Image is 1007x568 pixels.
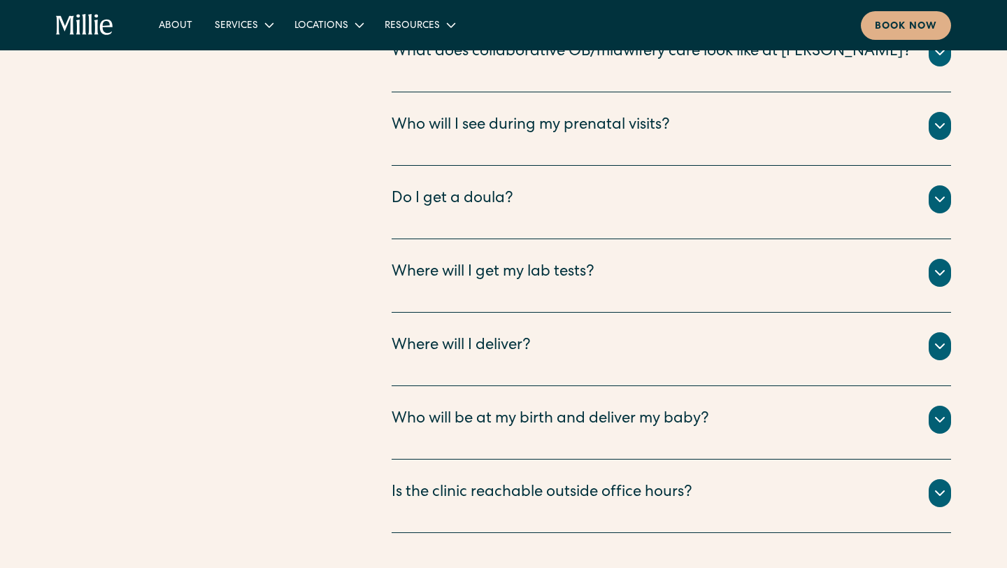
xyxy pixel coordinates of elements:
[392,188,513,211] div: Do I get a doula?
[392,409,709,432] div: Who will be at my birth and deliver my baby?
[283,13,373,36] div: Locations
[392,482,692,505] div: Is the clinic reachable outside office hours?
[203,13,283,36] div: Services
[385,19,440,34] div: Resources
[392,115,670,138] div: Who will I see during my prenatal visits?
[392,262,594,285] div: Where will I get my lab tests?
[373,13,465,36] div: Resources
[148,13,203,36] a: About
[392,41,911,64] div: What does collaborative OB/midwifery care look like at [PERSON_NAME]?
[215,19,258,34] div: Services
[56,14,114,36] a: home
[392,335,531,358] div: Where will I deliver?
[861,11,951,40] a: Book now
[294,19,348,34] div: Locations
[875,20,937,34] div: Book now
